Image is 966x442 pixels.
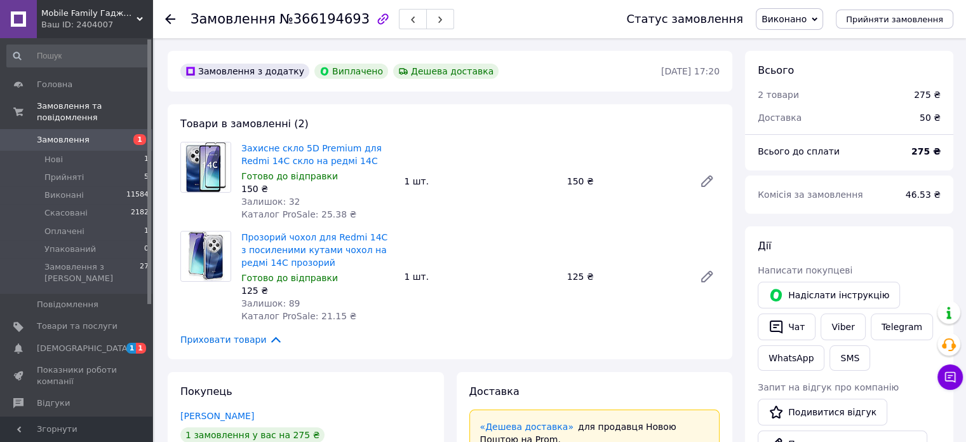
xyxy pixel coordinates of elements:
[37,364,117,387] span: Показники роботи компанії
[661,66,720,76] time: [DATE] 17:20
[912,104,948,132] div: 50 ₴
[241,197,300,207] span: Залишок: 32
[241,284,394,297] div: 125 ₴
[180,118,309,130] span: Товари в замовленні (2)
[44,190,84,201] span: Виконані
[480,422,574,432] a: «Дешева доставка»
[37,321,117,332] span: Товари та послуги
[37,134,90,146] span: Замовлення
[181,142,231,192] img: Захисне скло 5D Premium для Redmi 14C скло на редмі 14С
[44,261,140,284] span: Замовлення з [PERSON_NAME]
[911,146,941,156] b: 275 ₴
[241,183,394,195] div: 150 ₴
[279,11,370,27] span: №366194693
[937,364,963,390] button: Чат з покупцем
[37,79,72,90] span: Головна
[144,172,149,183] span: 5
[140,261,149,284] span: 27
[758,314,815,340] button: Чат
[37,100,152,123] span: Замовлення та повідомлення
[241,273,338,283] span: Готово до відправки
[469,385,520,397] span: Доставка
[180,411,254,421] a: [PERSON_NAME]
[126,190,149,201] span: 11584
[758,146,840,156] span: Всього до сплати
[180,333,283,347] span: Приховати товари
[37,299,98,310] span: Повідомлення
[6,45,150,67] input: Пошук
[241,232,387,268] a: Прозорий чохол для Redmi 14C з посиленими кутами чохол на редмі 14С прозорий
[562,268,689,286] div: 125 ₴
[241,209,356,219] span: Каталог ProSale: 25.38 ₴
[41,19,152,31] div: Ваш ID: 2404007
[181,231,231,281] img: Прозорий чохол для Redmi 14C з посиленими кутами чохол на редмі 14С прозорий
[165,13,175,25] div: Повернутися назад
[914,88,941,101] div: 275 ₴
[758,282,900,308] button: Надіслати інструкцію
[399,268,561,286] div: 1 шт.
[133,134,146,145] span: 1
[241,311,356,321] span: Каталог ProSale: 21.15 ₴
[180,385,232,397] span: Покупець
[180,64,309,79] div: Замовлення з додатку
[758,90,799,100] span: 2 товари
[846,15,943,24] span: Прийняти замовлення
[694,264,720,289] a: Редагувати
[761,14,807,24] span: Виконано
[191,11,276,27] span: Замовлення
[906,190,941,200] span: 46.53 ₴
[393,64,499,79] div: Дешева доставка
[758,265,852,275] span: Написати покупцеві
[44,244,96,255] span: Упакований
[758,382,899,392] span: Запит на відгук про компанію
[131,207,149,219] span: 2182
[44,154,63,165] span: Нові
[144,154,149,165] span: 1
[37,397,70,409] span: Відгуки
[144,244,149,255] span: 0
[758,190,863,200] span: Комісія за замовлення
[399,172,561,190] div: 1 шт.
[136,343,146,354] span: 1
[37,343,131,354] span: [DEMOGRAPHIC_DATA]
[758,240,771,252] span: Дії
[871,314,933,340] a: Telegram
[758,113,802,123] span: Доставка
[758,345,824,371] a: WhatsApp
[41,8,137,19] span: Mobile Family Гаджети живуть з нами
[829,345,870,371] button: SMS
[241,298,300,308] span: Залишок: 89
[758,64,794,76] span: Всього
[44,207,88,219] span: Скасовані
[314,64,388,79] div: Виплачено
[126,343,137,354] span: 1
[562,172,689,190] div: 150 ₴
[44,226,84,237] span: Оплачені
[758,399,887,425] a: Подивитися відгук
[144,226,149,237] span: 1
[241,143,382,166] a: Захисне скло 5D Premium для Redmi 14C скло на редмі 14С
[821,314,865,340] a: Viber
[44,172,84,183] span: Прийняті
[626,13,743,25] div: Статус замовлення
[241,171,338,181] span: Готово до відправки
[836,10,953,29] button: Прийняти замовлення
[694,169,720,194] a: Редагувати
